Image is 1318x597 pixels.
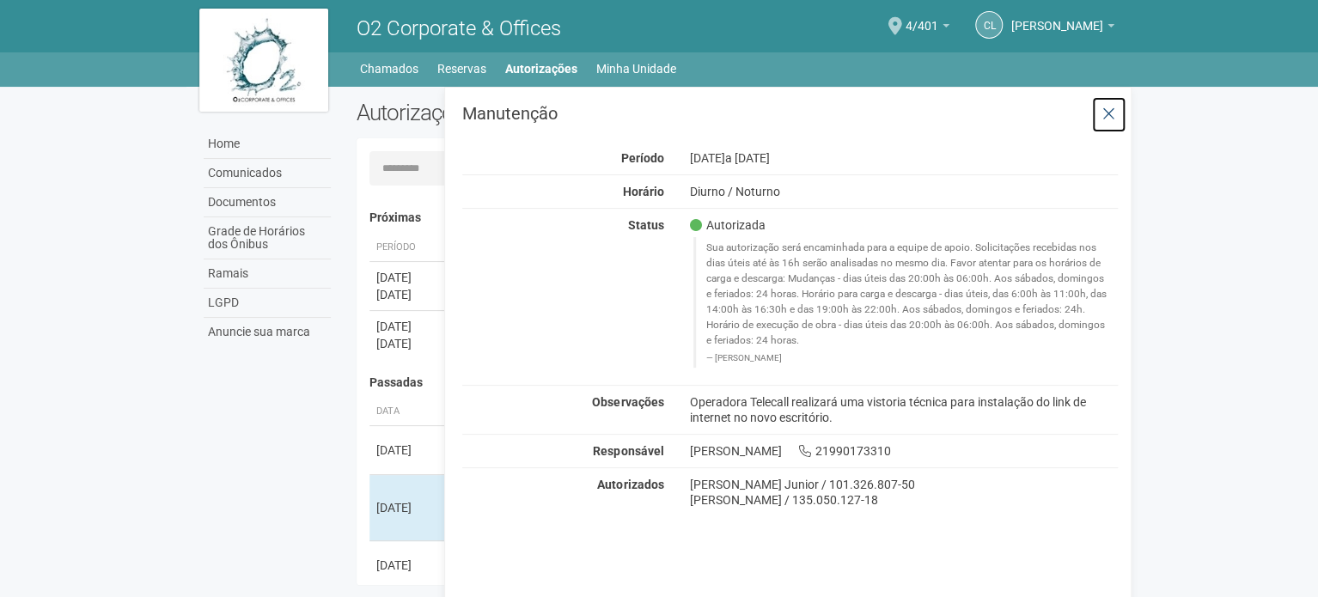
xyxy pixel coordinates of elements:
a: 4/401 [906,21,949,35]
div: [DATE] [376,499,440,516]
span: a [DATE] [724,151,769,165]
div: [PERSON_NAME] / 135.050.127-18 [689,492,1118,508]
th: Período [369,234,447,262]
th: Data [369,398,447,426]
a: Home [204,130,331,159]
strong: Autorizados [597,478,663,491]
a: Minha Unidade [596,57,676,81]
footer: [PERSON_NAME] [705,352,1108,364]
strong: Observações [592,395,663,409]
div: Operadora Telecall realizará uma vistoria técnica para instalação do link de internet no novo esc... [676,394,1131,425]
div: [PERSON_NAME] Junior / 101.326.807-50 [689,477,1118,492]
blockquote: Sua autorização será encaminhada para a equipe de apoio. Solicitações recebidas nos dias úteis at... [693,237,1118,367]
strong: Status [627,218,663,232]
div: [DATE] [376,335,440,352]
div: [DATE] [376,286,440,303]
div: [DATE] [376,557,440,574]
a: Ramais [204,259,331,289]
strong: Horário [622,185,663,198]
a: [PERSON_NAME] [1011,21,1114,35]
a: Chamados [360,57,418,81]
a: Documentos [204,188,331,217]
span: 4/401 [906,3,938,33]
h2: Autorizações [357,100,724,125]
div: [DATE] [376,269,440,286]
strong: Responsável [593,444,663,458]
div: [PERSON_NAME] 21990173310 [676,443,1131,459]
div: Diurno / Noturno [676,184,1131,199]
a: Autorizações [505,57,577,81]
span: Claudia Luíza Soares de Castro [1011,3,1103,33]
img: logo.jpg [199,9,328,112]
h3: Manutenção [462,105,1118,122]
h4: Próximas [369,211,1106,224]
a: Grade de Horários dos Ônibus [204,217,331,259]
span: O2 Corporate & Offices [357,16,561,40]
h4: Passadas [369,376,1106,389]
div: [DATE] [676,150,1131,166]
a: CL [975,11,1003,39]
div: [DATE] [376,442,440,459]
a: Anuncie sua marca [204,318,331,346]
a: Comunicados [204,159,331,188]
span: Autorizada [689,217,765,233]
a: LGPD [204,289,331,318]
a: Reservas [437,57,486,81]
div: [DATE] [376,318,440,335]
strong: Período [620,151,663,165]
